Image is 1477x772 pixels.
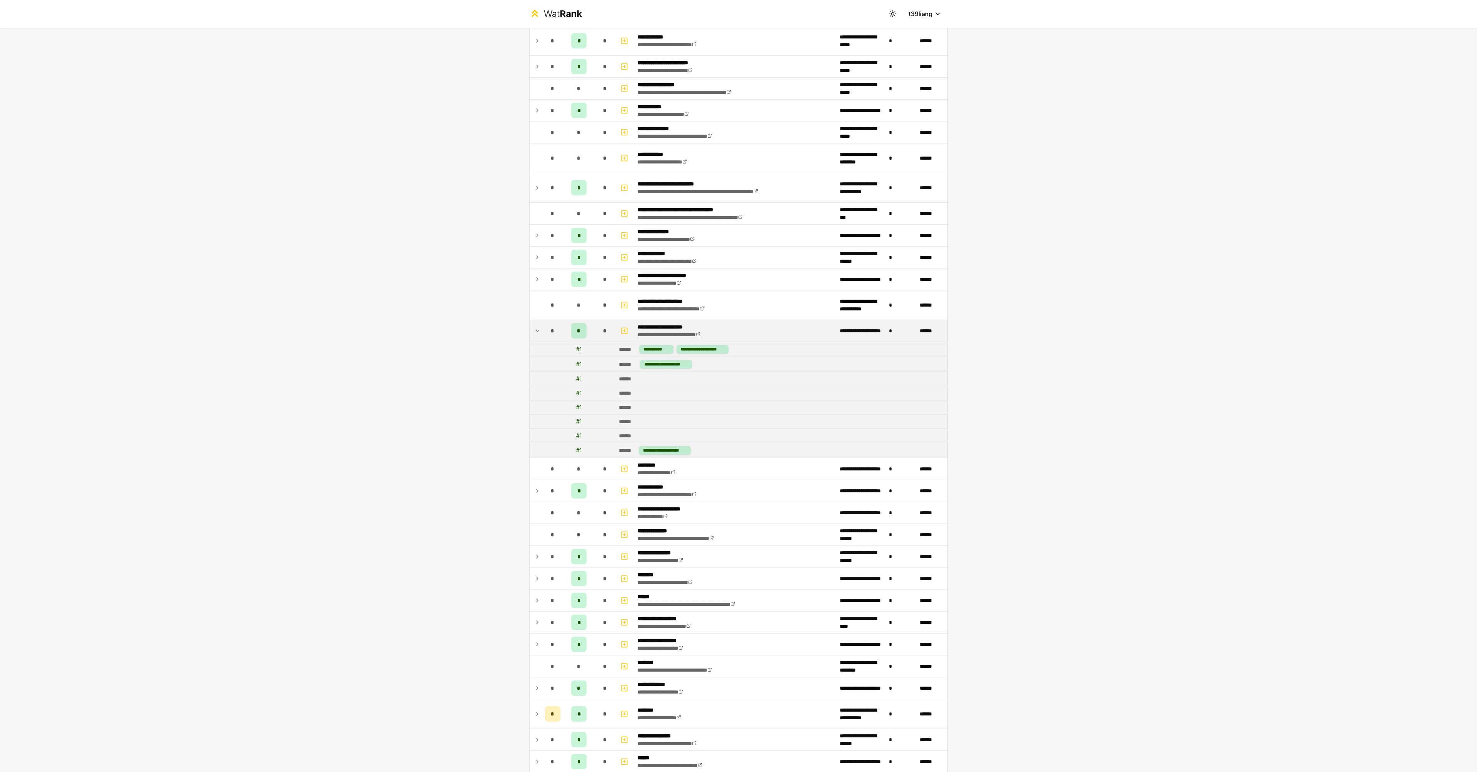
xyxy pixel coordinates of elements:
div: # 1 [576,418,582,425]
div: # 1 [576,375,582,383]
div: # 1 [576,345,582,353]
button: t39liang [903,7,948,21]
div: # 1 [576,432,582,440]
div: # 1 [576,389,582,397]
div: # 1 [576,404,582,411]
span: t39liang [909,9,932,18]
a: WatRank [529,8,582,20]
div: # 1 [576,360,582,368]
span: Rank [560,8,582,19]
div: Wat [543,8,582,20]
div: # 1 [576,447,582,454]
